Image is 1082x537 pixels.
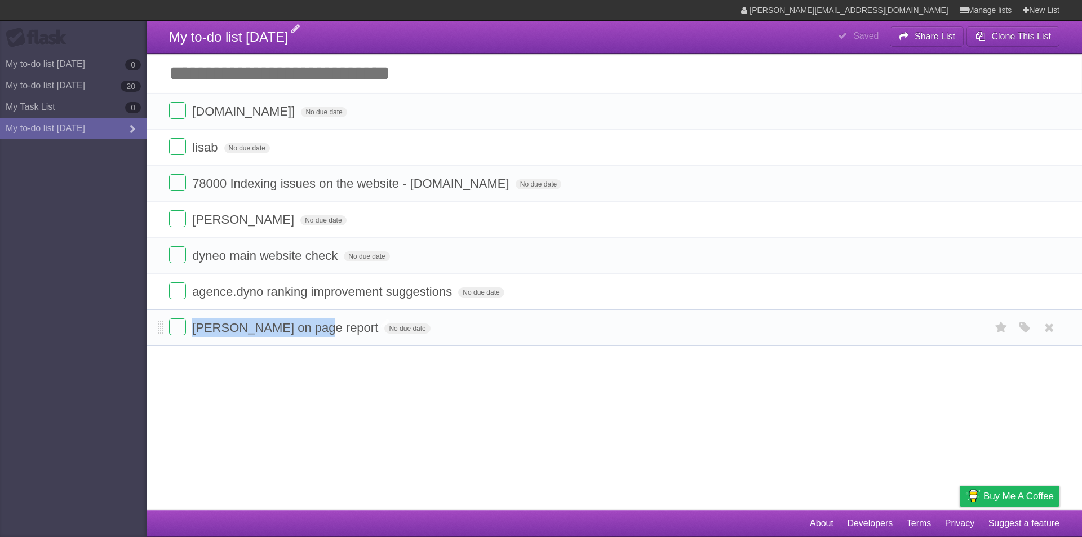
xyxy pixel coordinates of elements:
[965,486,981,505] img: Buy me a coffee
[458,287,504,298] span: No due date
[125,59,141,70] b: 0
[192,285,455,299] span: agence.dyno ranking improvement suggestions
[384,323,430,334] span: No due date
[907,513,932,534] a: Terms
[847,513,893,534] a: Developers
[192,104,298,118] span: [DOMAIN_NAME]]
[169,174,186,191] label: Done
[125,102,141,113] b: 0
[169,210,186,227] label: Done
[192,248,340,263] span: dyneo main website check
[224,143,270,153] span: No due date
[300,215,346,225] span: No due date
[810,513,833,534] a: About
[945,513,974,534] a: Privacy
[991,318,1012,337] label: Star task
[915,32,955,41] b: Share List
[983,486,1054,506] span: Buy me a coffee
[6,28,73,48] div: Flask
[192,321,381,335] span: [PERSON_NAME] on page report
[890,26,964,47] button: Share List
[988,513,1059,534] a: Suggest a feature
[169,246,186,263] label: Done
[121,81,141,92] b: 20
[960,486,1059,507] a: Buy me a coffee
[966,26,1059,47] button: Clone This List
[192,176,512,190] span: 78000 Indexing issues on the website - [DOMAIN_NAME]
[344,251,389,261] span: No due date
[169,29,289,45] span: My to-do list [DATE]
[192,212,297,227] span: [PERSON_NAME]
[169,102,186,119] label: Done
[169,318,186,335] label: Done
[301,107,347,117] span: No due date
[516,179,561,189] span: No due date
[169,138,186,155] label: Done
[991,32,1051,41] b: Clone This List
[853,31,879,41] b: Saved
[169,282,186,299] label: Done
[192,140,220,154] span: lisab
